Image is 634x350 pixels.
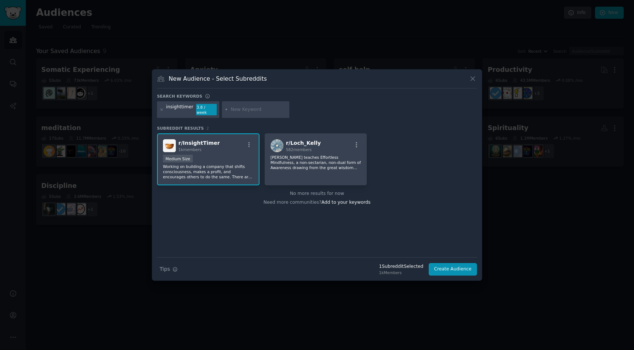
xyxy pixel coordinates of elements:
span: Add to your keywords [321,200,370,205]
input: New Keyword [231,106,287,113]
span: Subreddit Results [157,126,204,131]
div: Need more communities? [157,197,477,206]
span: 2 [206,126,209,130]
span: Tips [160,265,170,273]
p: [PERSON_NAME] teaches Effortless Mindfulness, a non-sectarian, non-dual form of Awareness drawing... [271,155,361,170]
button: Create Audience [429,263,477,276]
h3: New Audience - Select Subreddits [169,75,267,83]
div: 1k Members [379,270,423,275]
span: 582 members [286,147,312,152]
h3: Search keywords [157,94,202,99]
span: 1k members [178,147,202,152]
div: 3.8 / week [196,104,217,116]
div: 1 Subreddit Selected [379,263,423,270]
img: InsightTimer [163,139,176,152]
div: Medium Size [163,155,193,162]
p: Working on building a company that shifts consciousness, makes a profit, and encourages others to... [163,164,254,179]
div: insighttimer [166,104,194,116]
span: r/ InsightTimer [178,140,220,146]
span: r/ Loch_Kelly [286,140,321,146]
div: No more results for now [157,190,477,197]
img: Loch_Kelly [271,139,283,152]
button: Tips [157,263,180,276]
